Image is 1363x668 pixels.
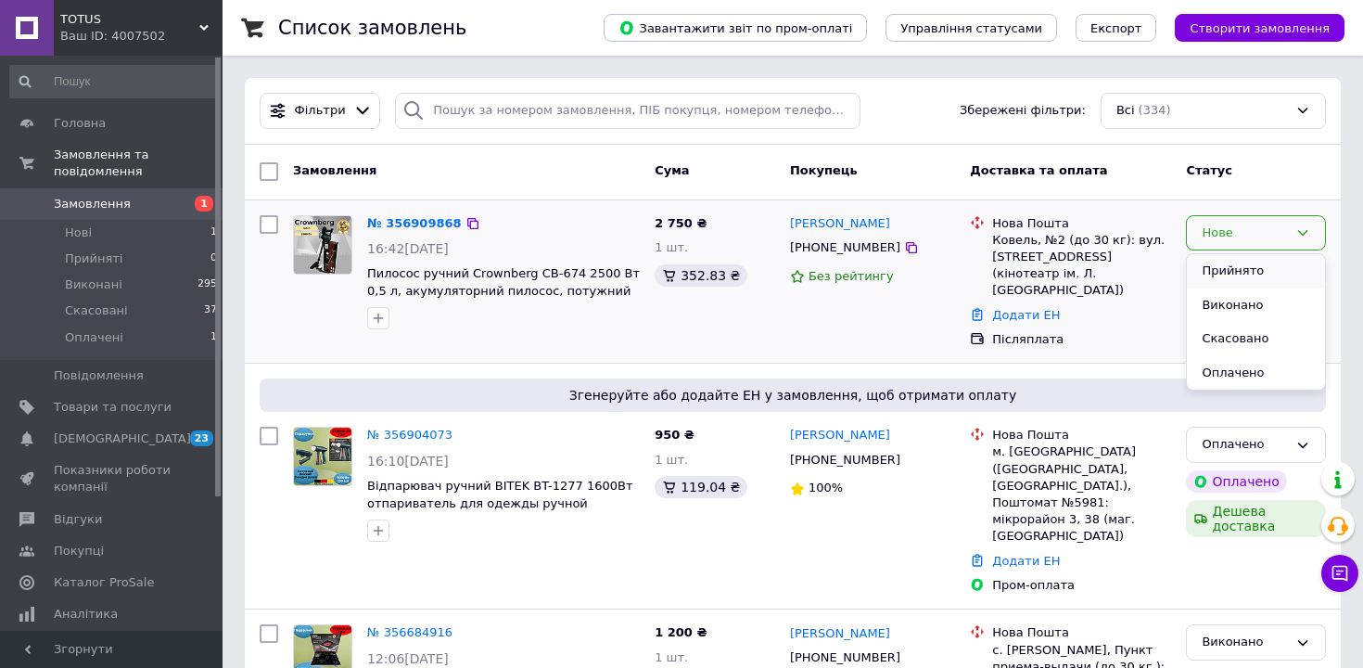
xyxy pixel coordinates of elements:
span: 1 шт. [655,453,688,467]
button: Чат з покупцем [1321,555,1358,592]
a: Відпарювач ручний BITEK BT-1277 1600Вт отпариватель для одежды ручной потужний паровий утюг для о... [367,479,638,527]
span: Доставка та оплата [970,163,1107,177]
div: [PHONE_NUMBER] [786,448,904,472]
img: Фото товару [294,216,351,274]
span: (334) [1139,103,1171,117]
a: № 356904073 [367,428,452,442]
a: Створити замовлення [1156,20,1344,34]
button: Управління статусами [885,14,1057,42]
a: Додати ЕН [992,308,1060,322]
span: 1 200 ₴ [655,625,707,639]
span: 12:06[DATE] [367,651,449,666]
span: Завантажити звіт по пром-оплаті [618,19,852,36]
span: Показники роботи компанії [54,462,172,495]
li: Скасовано [1187,322,1325,356]
a: [PERSON_NAME] [790,625,890,643]
span: Статус [1186,163,1232,177]
span: Повідомлення [54,367,144,384]
span: Замовлення [54,196,131,212]
div: Нова Пошта [992,427,1171,443]
span: 950 ₴ [655,428,694,442]
span: Аналітика [54,606,118,623]
button: Експорт [1076,14,1157,42]
span: Прийняті [65,250,122,267]
span: Каталог ProSale [54,574,154,591]
span: 1 шт. [655,240,688,254]
span: Всі [1116,102,1135,120]
li: Прийнято [1187,254,1325,289]
a: [PERSON_NAME] [790,427,890,444]
span: Згенеруйте або додайте ЕН у замовлення, щоб отримати оплату [267,386,1318,405]
span: Відгуки [54,511,102,528]
div: Виконано [1202,633,1288,652]
a: № 356909868 [367,216,462,230]
div: [PHONE_NUMBER] [786,236,904,260]
div: Післяплата [992,331,1171,348]
div: Оплачено [1202,435,1288,455]
li: Виконано [1187,289,1325,323]
button: Створити замовлення [1175,14,1344,42]
div: Оплачено [1186,470,1286,493]
span: 1 [210,329,217,346]
span: Управління статусами [900,21,1042,35]
span: 0 [210,250,217,267]
span: 1 [195,196,213,212]
input: Пошук за номером замовлення, ПІБ покупця, номером телефону, Email, номером накладної [395,93,860,129]
span: Нові [65,225,92,241]
div: Дешева доставка [1186,500,1326,537]
div: Нове [1202,224,1288,243]
div: 352.83 ₴ [655,264,747,287]
div: м. [GEOGRAPHIC_DATA] ([GEOGRAPHIC_DATA], [GEOGRAPHIC_DATA].), Поштомат №5981: мікрорайон 3, 38 (м... [992,443,1171,545]
span: [DEMOGRAPHIC_DATA] [54,430,191,447]
span: Cума [655,163,689,177]
li: Оплачено [1187,356,1325,391]
span: 23 [190,430,213,446]
span: Фільтри [295,102,346,120]
a: Пилосос ручний Crownberg CB-674 2500 Вт 0,5 л, акумуляторний пилосос, потужний пилосос для дому [367,266,640,315]
span: Збережені фільтри: [960,102,1086,120]
a: Додати ЕН [992,554,1060,568]
span: TOTUS [60,11,199,28]
span: 295 [197,276,217,293]
span: 16:10[DATE] [367,454,449,469]
div: Пром-оплата [992,577,1171,594]
span: Замовлення [293,163,376,177]
div: 119.04 ₴ [655,476,747,498]
span: Без рейтингу [809,269,894,283]
button: Завантажити звіт по пром-оплаті [604,14,867,42]
div: Нова Пошта [992,215,1171,232]
div: Ваш ID: 4007502 [60,28,223,45]
span: Виконані [65,276,122,293]
span: 100% [809,481,843,495]
span: Головна [54,115,106,132]
span: 16:42[DATE] [367,241,449,256]
h1: Список замовлень [278,17,466,39]
span: Замовлення та повідомлення [54,147,223,180]
span: Товари та послуги [54,399,172,416]
span: 1 шт. [655,650,688,664]
span: Покупець [790,163,858,177]
span: Скасовані [65,302,128,319]
span: 1 [210,225,217,241]
div: Ковель, №2 (до 30 кг): вул. [STREET_ADDRESS] (кінотеатр ім. Л. [GEOGRAPHIC_DATA]) [992,232,1171,300]
span: 2 750 ₴ [655,216,707,230]
img: Фото товару [294,428,351,485]
a: Фото товару [293,427,352,486]
span: Покупці [54,543,104,559]
a: № 356684916 [367,625,452,639]
span: Експорт [1090,21,1142,35]
span: Створити замовлення [1190,21,1330,35]
div: Нова Пошта [992,624,1171,641]
span: 37 [204,302,217,319]
a: Фото товару [293,215,352,275]
a: [PERSON_NAME] [790,215,890,233]
span: Оплачені [65,329,123,346]
input: Пошук [9,65,219,98]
